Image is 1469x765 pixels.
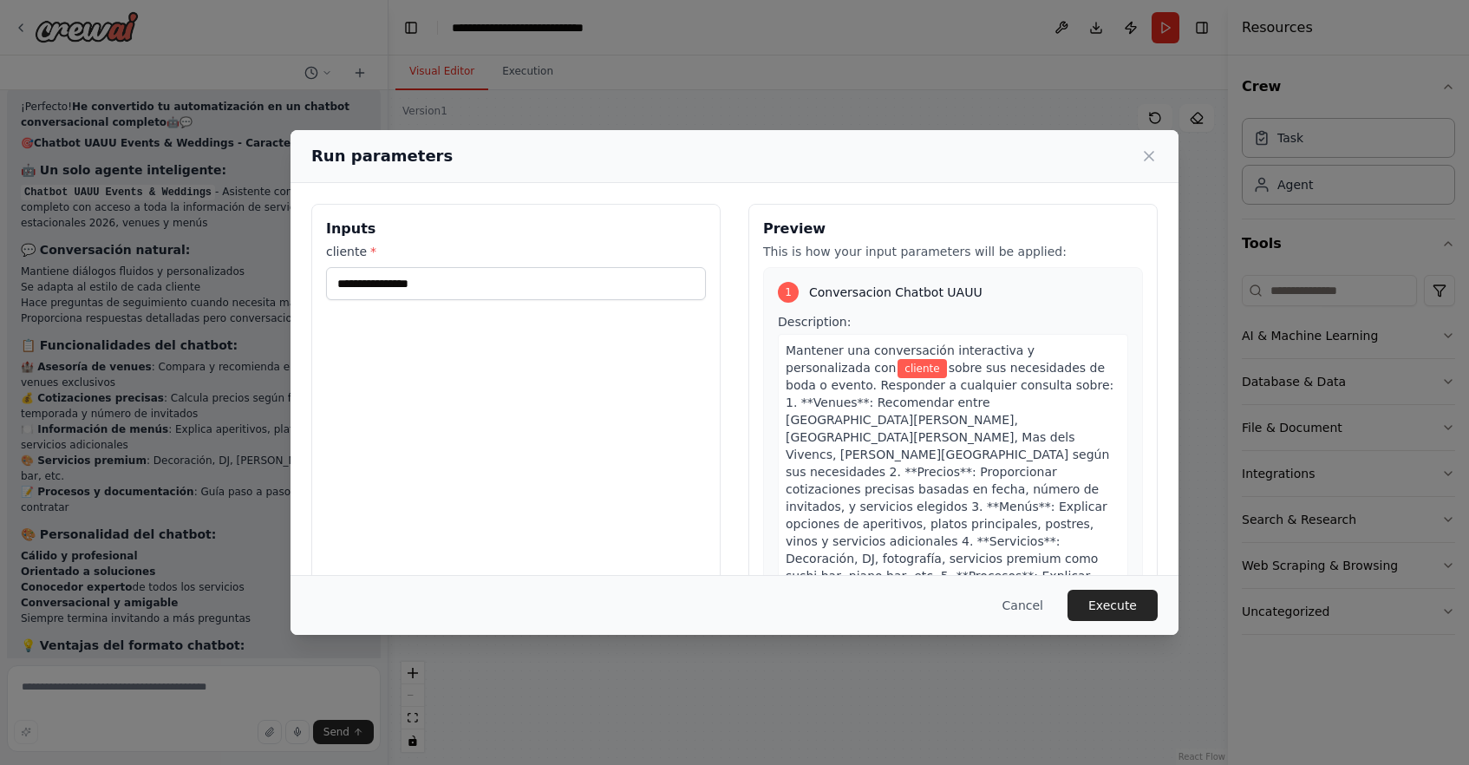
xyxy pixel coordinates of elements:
[1067,590,1158,621] button: Execute
[778,315,851,329] span: Description:
[326,243,706,260] label: cliente
[989,590,1057,621] button: Cancel
[763,243,1143,260] p: This is how your input parameters will be applied:
[786,361,1113,704] span: sobre sus necesidades de boda o evento. Responder a cualquier consulta sobre: 1. **Venues**: Reco...
[898,359,946,378] span: Variable: cliente
[311,144,453,168] h2: Run parameters
[786,343,1035,375] span: Mantener una conversación interactiva y personalizada con
[763,219,1143,239] h3: Preview
[778,282,799,303] div: 1
[326,219,706,239] h3: Inputs
[809,284,983,301] span: Conversacion Chatbot UAUU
